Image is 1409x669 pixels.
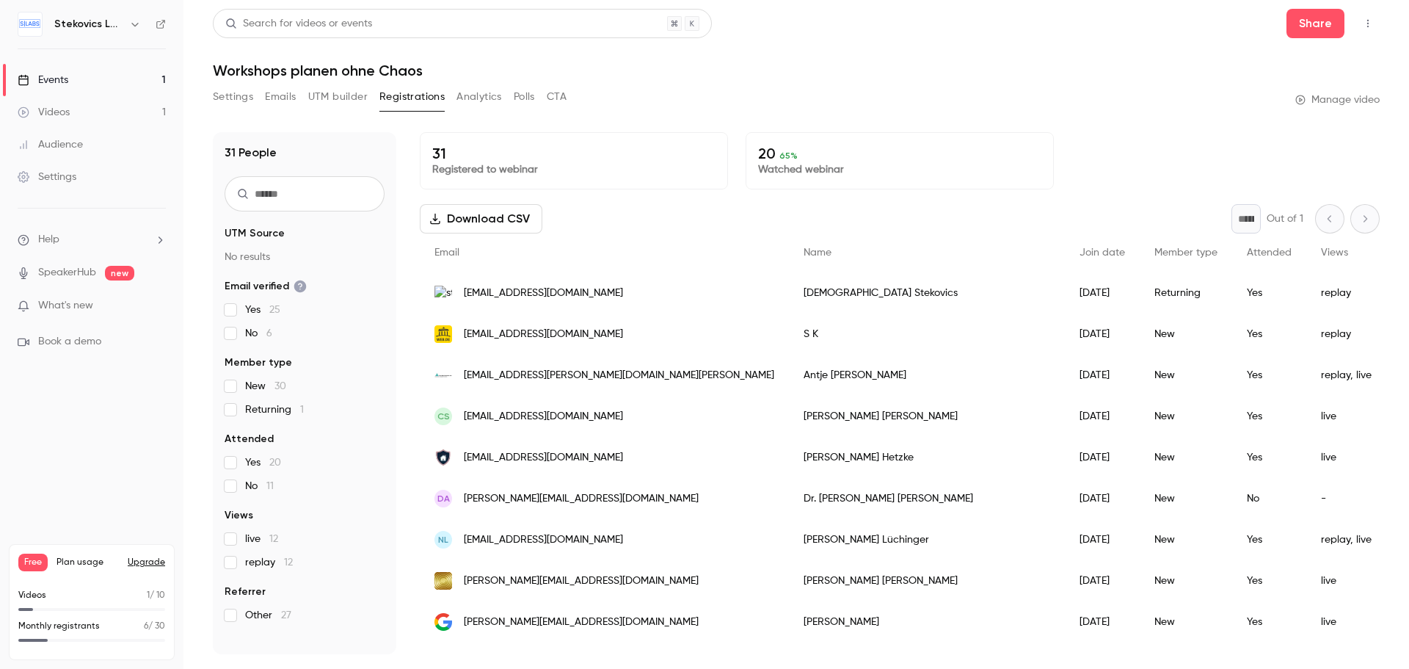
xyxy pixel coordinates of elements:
span: 1 [147,591,150,600]
span: [PERSON_NAME][EMAIL_ADDRESS][DOMAIN_NAME] [464,615,699,630]
div: Yes [1232,601,1306,643]
button: Analytics [456,85,502,109]
img: andreafricke.com [434,572,452,590]
div: [DATE] [1065,272,1140,314]
h1: Workshops planen ohne Chaos [213,62,1380,79]
button: Share [1286,9,1344,38]
div: [DATE] [1065,437,1140,478]
span: Attended [1247,247,1292,258]
img: Stekovics LABS [18,12,42,36]
div: Yes [1232,437,1306,478]
span: [EMAIL_ADDRESS][DOMAIN_NAME] [464,450,623,466]
button: CTA [547,85,567,109]
p: Videos [18,589,46,602]
div: New [1140,396,1232,437]
div: live [1306,601,1386,643]
button: Download CSV [420,204,542,234]
div: [PERSON_NAME] [PERSON_NAME] [789,560,1065,601]
div: Yes [1232,272,1306,314]
span: replay [245,555,293,570]
div: replay, live [1306,519,1386,560]
span: Yes [245,303,280,317]
div: New [1140,355,1232,396]
img: web.de [434,325,452,343]
span: 20 [269,458,281,468]
span: 1 [300,405,304,415]
span: Email [434,247,459,258]
li: help-dropdown-opener [18,232,166,247]
div: New [1140,519,1232,560]
div: [DATE] [1065,355,1140,396]
span: [PERSON_NAME][EMAIL_ADDRESS][DOMAIN_NAME] [464,491,699,507]
div: Yes [1232,560,1306,601]
span: Views [225,508,253,523]
div: live [1306,560,1386,601]
span: No [245,326,272,341]
div: [DATE] [1065,478,1140,519]
div: Audience [18,137,83,152]
span: Join date [1079,247,1125,258]
img: eah-jena.de [434,366,452,384]
span: Member type [225,355,292,370]
span: New [245,379,286,394]
p: No results [225,250,385,264]
div: Videos [18,105,70,120]
span: Plan usage [57,557,119,568]
button: Registrations [379,85,445,109]
p: Watched webinar [758,162,1041,177]
span: 11 [266,481,274,491]
div: [DATE] [1065,601,1140,643]
p: Monthly registrants [18,620,100,633]
span: Yes [245,455,281,470]
div: [DATE] [1065,314,1140,355]
div: Search for videos or events [225,16,372,32]
span: 6 [266,328,272,339]
div: [PERSON_NAME] Lüchinger [789,519,1065,560]
div: live [1306,437,1386,478]
span: 30 [274,381,286,391]
div: [DATE] [1065,560,1140,601]
span: [EMAIL_ADDRESS][PERSON_NAME][DOMAIN_NAME][PERSON_NAME] [464,368,774,383]
span: 6 [144,622,148,631]
p: Registered to webinar [432,162,716,177]
span: Help [38,232,59,247]
span: Book a demo [38,334,101,350]
div: No [1232,478,1306,519]
div: replay [1306,272,1386,314]
div: replay, live [1306,355,1386,396]
div: [PERSON_NAME] Hetzke [789,437,1065,478]
p: 20 [758,145,1041,162]
span: 12 [284,557,293,568]
div: New [1140,314,1232,355]
div: [DEMOGRAPHIC_DATA] Stekovics [789,272,1065,314]
span: [PERSON_NAME][EMAIL_ADDRESS][DOMAIN_NAME] [464,574,699,589]
section: facet-groups [225,226,385,623]
div: Yes [1232,355,1306,396]
span: new [105,266,134,281]
span: Member type [1154,247,1217,258]
div: [PERSON_NAME] [PERSON_NAME] [789,396,1065,437]
span: CS [437,410,450,423]
div: - [1306,478,1386,519]
button: UTM builder [308,85,368,109]
div: Events [18,73,68,87]
h6: Stekovics LABS [54,17,123,32]
a: SpeakerHub [38,265,96,281]
div: New [1140,478,1232,519]
div: Dr. [PERSON_NAME] [PERSON_NAME] [789,478,1065,519]
span: 12 [269,534,278,544]
div: Yes [1232,396,1306,437]
span: Attended [225,432,274,446]
p: Out of 1 [1267,211,1303,226]
span: [EMAIL_ADDRESS][DOMAIN_NAME] [464,286,623,301]
span: What's new [38,298,93,314]
button: Settings [213,85,253,109]
span: Views [1321,247,1348,258]
span: [EMAIL_ADDRESS][DOMAIN_NAME] [464,409,623,424]
div: [DATE] [1065,396,1140,437]
div: Yes [1232,519,1306,560]
p: / 30 [144,620,165,633]
span: 65 % [779,151,798,161]
span: Free [18,554,48,571]
span: Name [804,247,831,258]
